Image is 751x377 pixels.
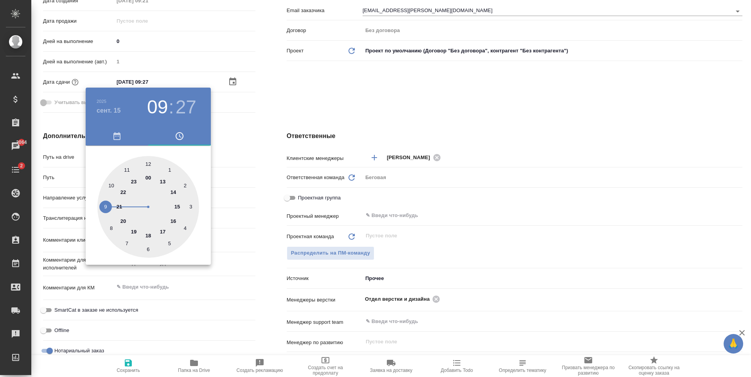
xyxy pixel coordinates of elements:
button: 27 [176,96,196,118]
button: 2025 [97,99,106,104]
button: сент. 15 [97,106,121,115]
button: 09 [147,96,168,118]
h3: : [169,96,174,118]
